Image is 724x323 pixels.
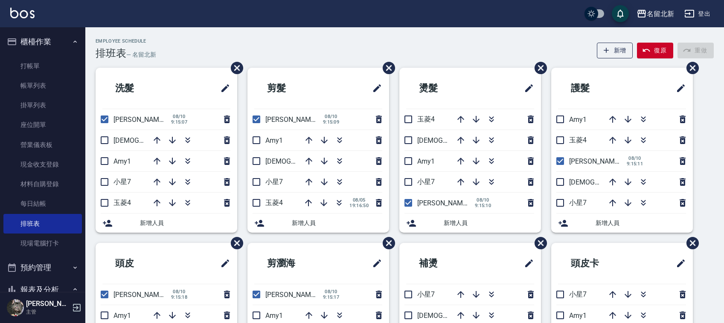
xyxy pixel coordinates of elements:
span: 9:15:11 [625,161,644,167]
div: 新增人員 [96,213,237,233]
a: 材料自購登錄 [3,174,82,194]
span: 玉菱4 [113,199,131,207]
span: 9:15:10 [474,203,492,208]
h2: 剪瀏海 [254,248,337,279]
span: 修改班表的標題 [215,78,230,98]
div: 新增人員 [247,213,389,233]
span: 08/10 [322,289,340,294]
span: 小星7 [417,290,435,298]
h2: 燙髮 [406,73,485,104]
span: 小星7 [569,199,587,207]
span: 新增人員 [596,219,686,228]
span: 新增人員 [292,219,382,228]
a: 打帳單 [3,56,82,76]
span: Amy1 [569,115,587,124]
span: 刪除班表 [224,55,244,81]
span: 修改班表的標題 [367,253,382,274]
a: 帳單列表 [3,76,82,95]
h2: 護髮 [558,73,637,104]
button: save [612,5,629,22]
span: 修改班表的標題 [671,253,686,274]
button: 櫃檯作業 [3,31,82,53]
img: Person [7,299,24,316]
span: Amy1 [265,136,283,144]
p: 主管 [26,308,70,316]
span: 刪除班表 [680,231,700,256]
h6: — 名留北新 [126,50,156,59]
div: 名留北新 [647,9,674,19]
a: 營業儀表板 [3,135,82,155]
h2: 頭皮 [102,248,181,279]
span: 新增人員 [140,219,230,228]
span: 修改班表的標題 [367,78,382,98]
span: [DEMOGRAPHIC_DATA]9 [569,178,643,186]
span: 玉菱4 [265,199,283,207]
h2: 頭皮卡 [558,248,641,279]
span: [DEMOGRAPHIC_DATA]9 [113,136,188,144]
span: 刪除班表 [376,231,396,256]
span: 刪除班表 [224,231,244,256]
span: 刪除班表 [528,55,548,81]
span: 小星7 [113,178,131,186]
span: [DEMOGRAPHIC_DATA]9 [265,157,340,165]
span: 玉菱4 [417,115,435,123]
button: 登出 [681,6,714,22]
span: [PERSON_NAME]2 [113,291,169,299]
div: 新增人員 [399,213,541,233]
span: 新增人員 [444,219,534,228]
span: 修改班表的標題 [215,253,230,274]
span: 08/10 [170,114,189,119]
span: [PERSON_NAME]2 [113,115,169,124]
span: 19:16:50 [349,203,369,208]
a: 現場電腦打卡 [3,234,82,253]
span: 修改班表的標題 [671,78,686,98]
a: 排班表 [3,214,82,234]
span: Amy1 [265,311,283,320]
img: Logo [10,8,35,18]
span: 08/10 [170,289,189,294]
span: 9:15:17 [322,294,340,300]
button: 報表及分析 [3,279,82,301]
span: Amy1 [113,157,131,165]
span: 小星7 [265,178,283,186]
span: 小星7 [417,178,435,186]
h3: 排班表 [96,47,126,59]
h5: [PERSON_NAME] [26,300,70,308]
a: 掛單列表 [3,95,82,115]
button: 名留北新 [633,5,677,23]
button: 新增 [597,43,633,58]
span: 9:15:18 [170,294,189,300]
span: Amy1 [417,157,435,165]
span: 08/10 [322,114,340,119]
span: [DEMOGRAPHIC_DATA]9 [417,311,491,320]
span: [DEMOGRAPHIC_DATA]9 [417,136,491,144]
span: 刪除班表 [528,231,548,256]
span: [PERSON_NAME]2 [265,291,320,299]
span: 08/10 [474,197,492,203]
span: 修改班表的標題 [519,78,534,98]
a: 座位開單 [3,115,82,135]
button: 復原 [637,43,673,58]
span: 08/10 [625,156,644,161]
div: 新增人員 [551,213,693,233]
span: Amy1 [569,311,587,320]
span: 修改班表的標題 [519,253,534,274]
a: 現金收支登錄 [3,155,82,174]
span: [PERSON_NAME]2 [417,199,472,207]
h2: 洗髮 [102,73,181,104]
h2: Employee Schedule [96,38,156,44]
a: 每日結帳 [3,194,82,213]
h2: 剪髮 [254,73,333,104]
span: 9:15:07 [170,119,189,125]
span: 刪除班表 [376,55,396,81]
span: 玉菱4 [569,136,587,144]
span: 08/05 [349,197,369,203]
span: [PERSON_NAME]2 [569,157,624,165]
span: 刪除班表 [680,55,700,81]
span: 9:15:09 [322,119,340,125]
span: 小星7 [569,290,587,298]
span: Amy1 [113,311,131,320]
h2: 補燙 [406,248,485,279]
button: 預約管理 [3,257,82,279]
span: [PERSON_NAME]2 [265,115,320,124]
